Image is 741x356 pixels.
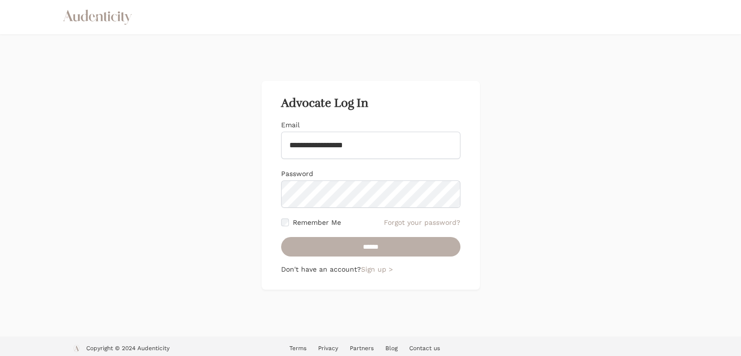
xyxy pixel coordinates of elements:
[281,121,300,129] label: Email
[409,345,440,352] a: Contact us
[384,218,460,227] a: Forgot your password?
[281,264,460,274] p: Don't have an account?
[350,345,374,352] a: Partners
[318,345,338,352] a: Privacy
[281,97,460,110] h2: Advocate Log In
[293,218,341,227] label: Remember Me
[385,345,398,352] a: Blog
[86,344,170,354] p: Copyright © 2024 Audenticity
[361,265,393,273] a: Sign up >
[289,345,306,352] a: Terms
[281,170,313,178] label: Password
